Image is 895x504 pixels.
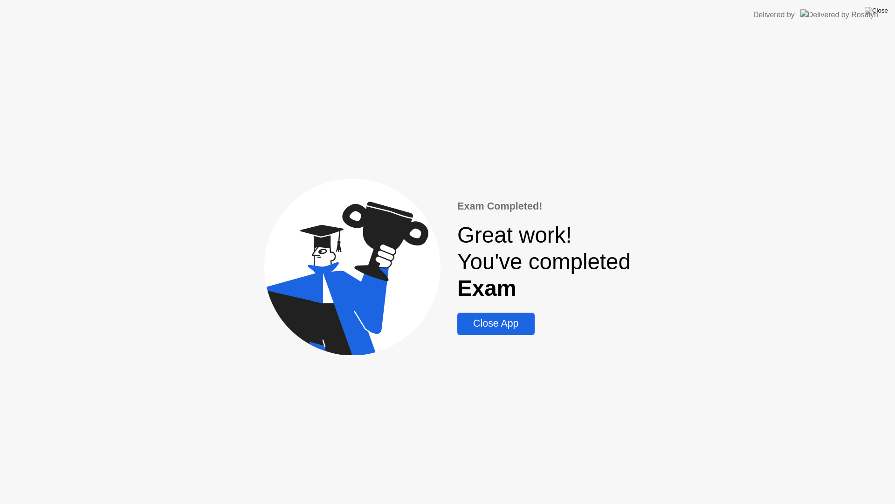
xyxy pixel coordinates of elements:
div: Great work! You've completed [457,222,631,301]
div: Delivered by [753,9,795,21]
div: Close App [460,318,531,329]
div: Exam Completed! [457,199,631,214]
button: Close App [457,313,534,335]
b: Exam [457,276,516,301]
img: Close [865,7,888,14]
img: Delivered by Rosalyn [800,9,878,20]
